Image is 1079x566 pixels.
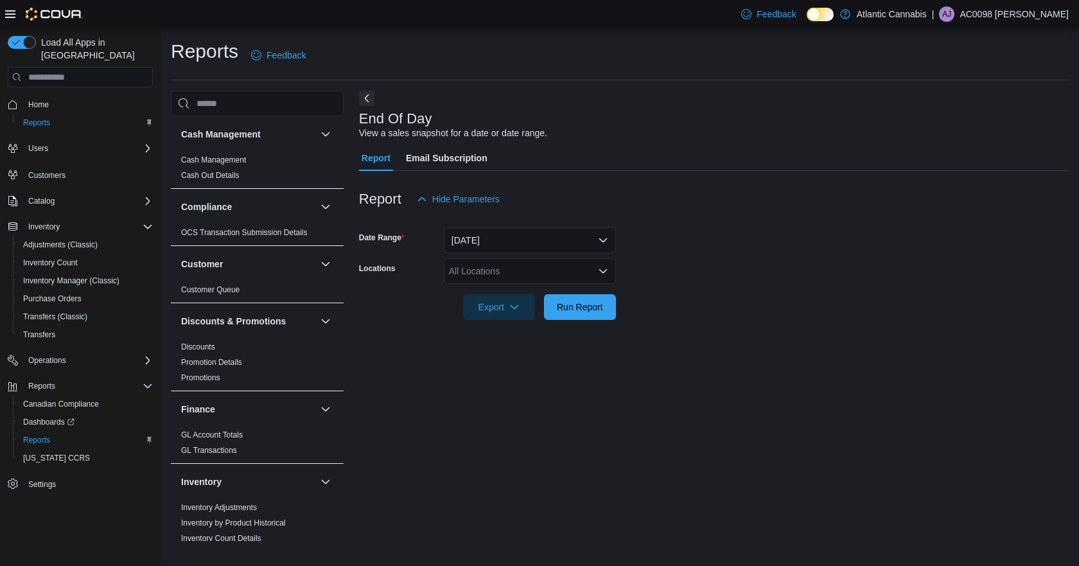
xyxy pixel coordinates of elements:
[444,227,616,253] button: [DATE]
[23,378,60,394] button: Reports
[318,256,333,272] button: Customer
[23,96,153,112] span: Home
[23,240,98,250] span: Adjustments (Classic)
[171,152,344,188] div: Cash Management
[181,171,240,180] a: Cash Out Details
[13,236,158,254] button: Adjustments (Classic)
[3,165,158,184] button: Customers
[23,118,50,128] span: Reports
[463,294,535,320] button: Export
[432,193,500,206] span: Hide Parameters
[23,477,61,492] a: Settings
[3,139,158,157] button: Users
[3,95,158,114] button: Home
[23,141,53,156] button: Users
[857,6,927,22] p: Atlantic Cannabis
[942,6,951,22] span: AJ
[359,111,432,127] h3: End Of Day
[171,339,344,391] div: Discounts & Promotions
[181,445,237,455] span: GL Transactions
[181,228,308,237] a: OCS Transaction Submission Details
[23,330,55,340] span: Transfers
[18,396,153,412] span: Canadian Compliance
[23,193,60,209] button: Catalog
[939,6,954,22] div: AC0098 Jennings Grayden
[23,353,153,368] span: Operations
[557,301,603,314] span: Run Report
[18,115,153,130] span: Reports
[3,351,158,369] button: Operations
[181,403,215,416] h3: Finance
[18,291,153,306] span: Purchase Orders
[318,314,333,329] button: Discounts & Promotions
[3,218,158,236] button: Inventory
[13,449,158,467] button: [US_STATE] CCRS
[18,414,153,430] span: Dashboards
[23,399,99,409] span: Canadian Compliance
[23,276,119,286] span: Inventory Manager (Classic)
[181,285,240,294] a: Customer Queue
[359,233,405,243] label: Date Range
[26,8,83,21] img: Cova
[181,285,240,295] span: Customer Queue
[3,475,158,493] button: Settings
[28,100,49,110] span: Home
[181,502,257,513] span: Inventory Adjustments
[23,435,50,445] span: Reports
[171,225,344,245] div: Compliance
[18,450,95,466] a: [US_STATE] CCRS
[181,475,315,488] button: Inventory
[13,290,158,308] button: Purchase Orders
[18,327,153,342] span: Transfers
[23,294,82,304] span: Purchase Orders
[171,427,344,463] div: Finance
[18,327,60,342] a: Transfers
[13,431,158,449] button: Reports
[18,291,87,306] a: Purchase Orders
[181,342,215,351] a: Discounts
[406,145,487,171] span: Email Subscription
[18,237,103,252] a: Adjustments (Classic)
[23,476,153,492] span: Settings
[736,1,801,27] a: Feedback
[960,6,1069,22] p: AC0098 [PERSON_NAME]
[181,200,232,213] h3: Compliance
[23,417,75,427] span: Dashboards
[18,309,92,324] a: Transfers (Classic)
[23,193,153,209] span: Catalog
[181,446,237,455] a: GL Transactions
[318,199,333,215] button: Compliance
[18,432,153,448] span: Reports
[181,358,242,367] a: Promotion Details
[181,315,315,328] button: Discounts & Promotions
[544,294,616,320] button: Run Report
[23,219,65,234] button: Inventory
[28,355,66,366] span: Operations
[28,170,66,181] span: Customers
[471,294,527,320] span: Export
[181,200,315,213] button: Compliance
[246,42,311,68] a: Feedback
[171,282,344,303] div: Customer
[23,258,78,268] span: Inventory Count
[181,373,220,382] a: Promotions
[318,127,333,142] button: Cash Management
[181,258,315,270] button: Customer
[23,97,54,112] a: Home
[181,357,242,367] span: Promotion Details
[807,8,834,21] input: Dark Mode
[23,378,153,394] span: Reports
[18,255,83,270] a: Inventory Count
[181,128,315,141] button: Cash Management
[171,39,238,64] h1: Reports
[181,475,222,488] h3: Inventory
[181,258,223,270] h3: Customer
[13,326,158,344] button: Transfers
[181,534,261,543] a: Inventory Count Details
[359,263,396,274] label: Locations
[412,186,505,212] button: Hide Parameters
[23,219,153,234] span: Inventory
[13,308,158,326] button: Transfers (Classic)
[18,255,153,270] span: Inventory Count
[181,155,246,164] a: Cash Management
